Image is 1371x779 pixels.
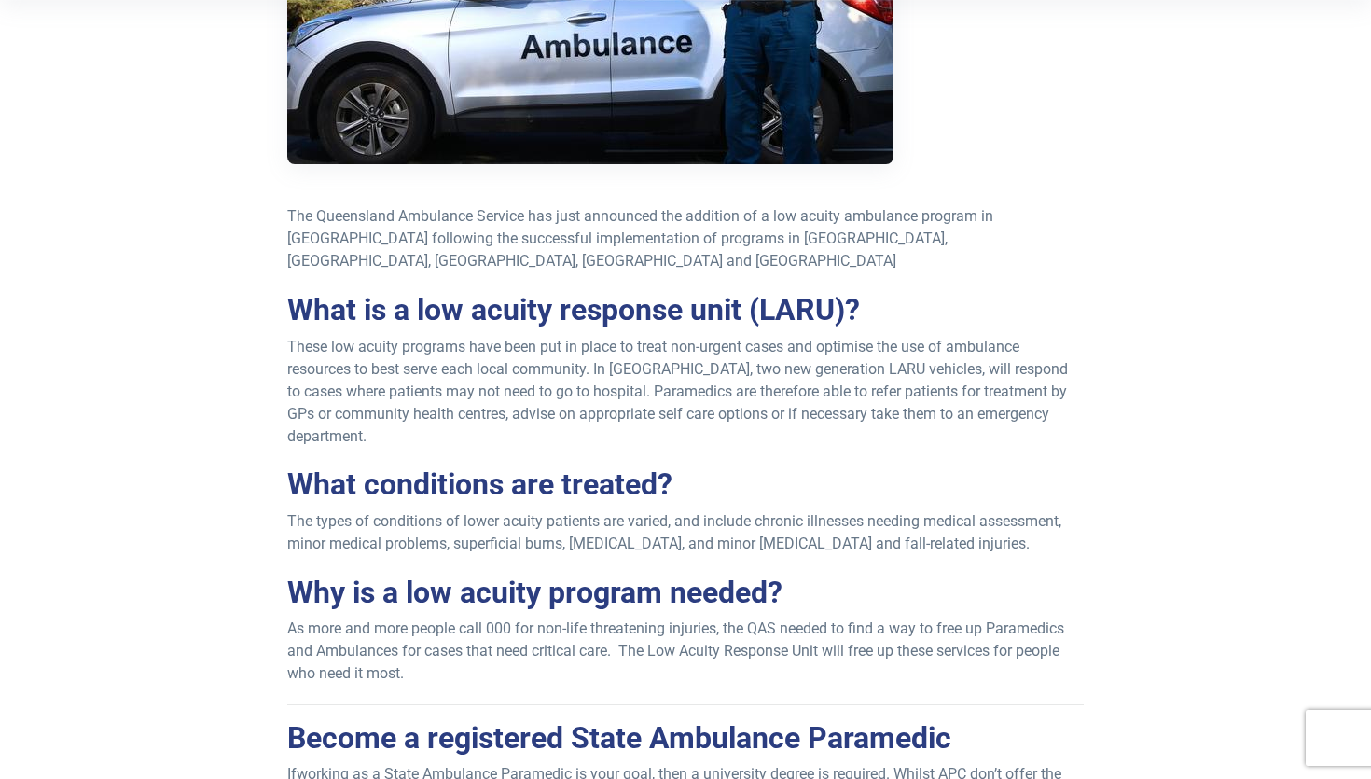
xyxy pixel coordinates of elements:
p: As more and more people call 000 for non-life threatening injuries, the QAS needed to find a way ... [287,618,1083,685]
h2: What conditions are treated? [287,466,1083,502]
p: These low acuity programs have been put in place to treat non-urgent cases and optimise the use o... [287,336,1083,448]
h2: Why is a low acuity program needed? [287,575,1083,610]
h2: Become a registered State Ambulance Paramedic [287,720,1083,756]
p: The Queensland Ambulance Service has just announced the addition of a low acuity ambulance progra... [287,205,1083,272]
p: The types of conditions of lower acuity patients are varied, and include chronic illnesses needin... [287,510,1083,555]
h2: What is a low acuity response unit (LARU)? [287,292,1083,327]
